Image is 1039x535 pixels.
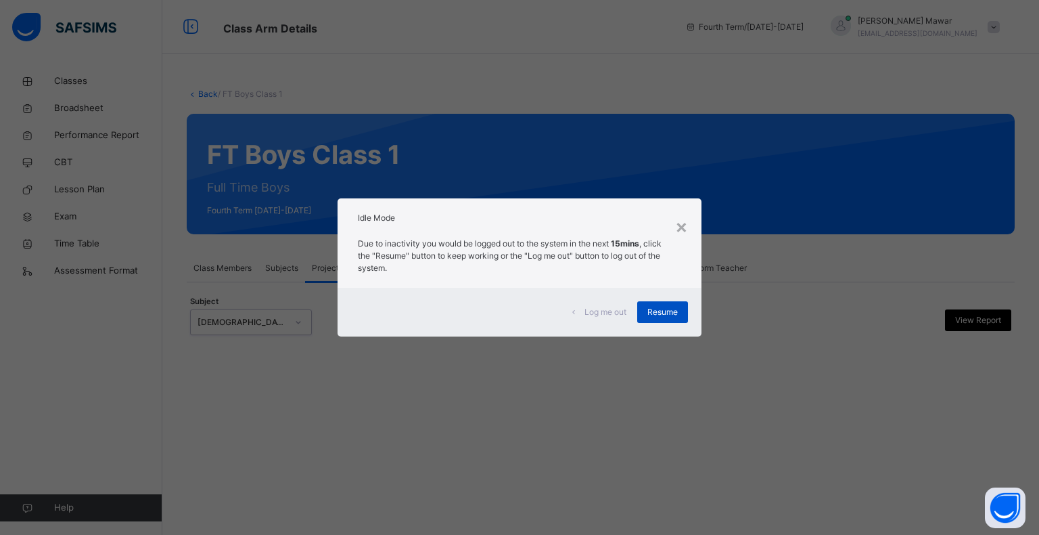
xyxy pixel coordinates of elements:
p: Due to inactivity you would be logged out to the system in the next , click the "Resume" button t... [358,238,681,274]
h2: Idle Mode [358,212,681,224]
button: Open asap [985,488,1025,528]
strong: 15mins [611,238,639,249]
div: × [675,212,688,240]
span: Resume [647,306,678,318]
span: Log me out [584,306,626,318]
